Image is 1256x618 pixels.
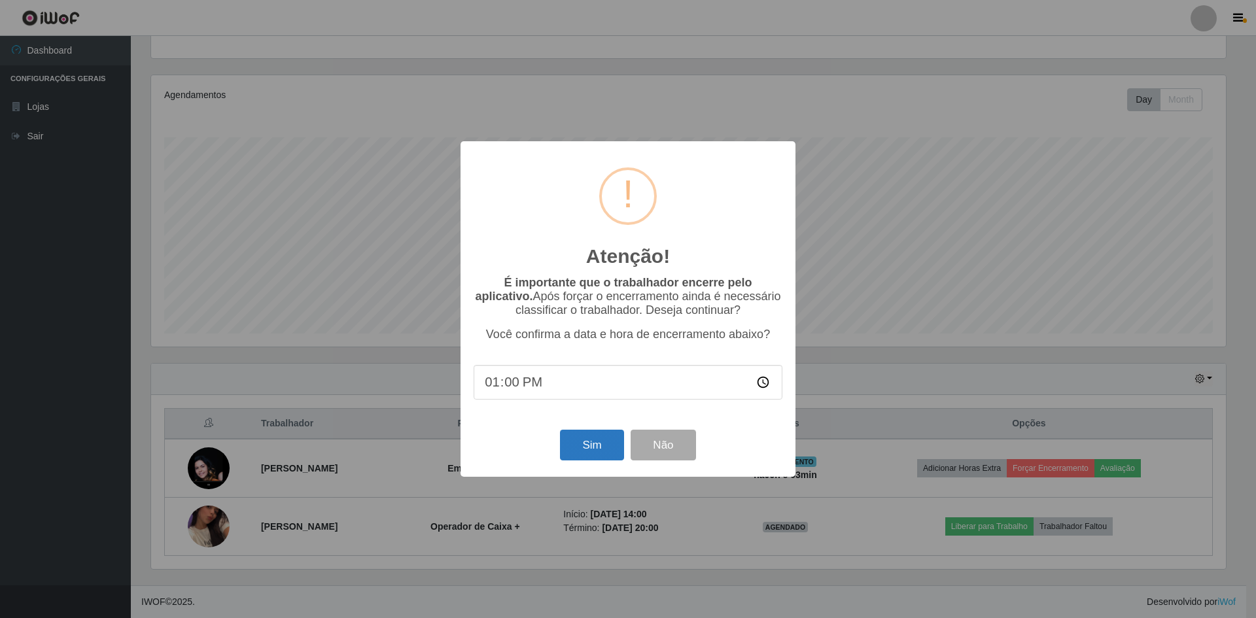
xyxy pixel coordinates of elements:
[474,328,782,341] p: Você confirma a data e hora de encerramento abaixo?
[474,276,782,317] p: Após forçar o encerramento ainda é necessário classificar o trabalhador. Deseja continuar?
[631,430,695,460] button: Não
[586,245,670,268] h2: Atenção!
[560,430,623,460] button: Sim
[475,276,752,303] b: É importante que o trabalhador encerre pelo aplicativo.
